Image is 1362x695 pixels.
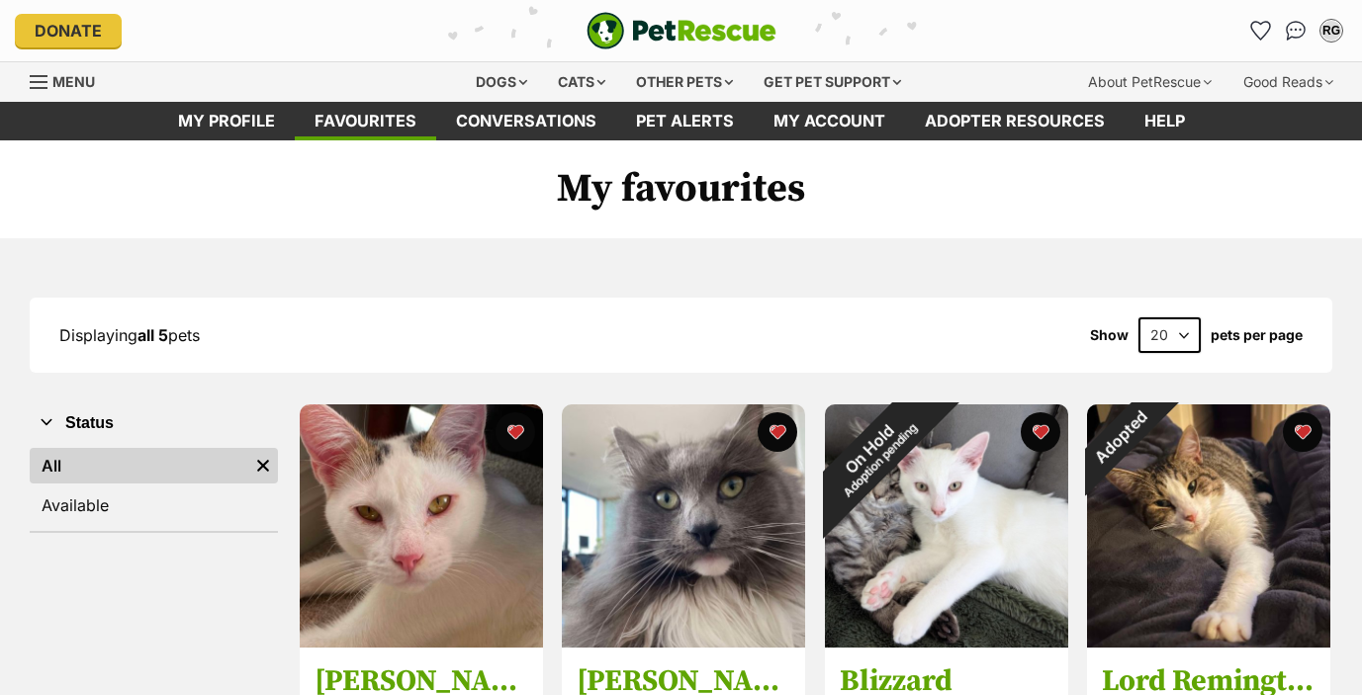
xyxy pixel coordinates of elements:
span: Menu [52,73,95,90]
a: My profile [158,102,295,140]
div: Adopted [1061,379,1179,496]
button: Status [30,410,278,436]
a: Remove filter [248,448,278,483]
div: Good Reads [1229,62,1347,102]
a: Adopter resources [905,102,1125,140]
button: My account [1316,15,1347,46]
strong: all 5 [137,325,168,345]
span: Adoption pending [841,421,920,500]
a: On HoldAdoption pending [825,632,1068,652]
a: conversations [436,102,616,140]
img: Gus [562,404,805,648]
button: favourite [1021,412,1060,452]
div: Cats [544,62,619,102]
div: Get pet support [750,62,915,102]
a: Adopted [1087,632,1330,652]
img: Blizzard [825,404,1068,648]
a: Pet alerts [616,102,754,140]
a: Favourites [295,102,436,140]
div: RG [1321,21,1341,41]
button: favourite [1283,412,1322,452]
a: Menu [30,62,109,98]
div: Status [30,444,278,531]
a: Donate [15,14,122,47]
img: Wilson [300,404,543,648]
div: Dogs [462,62,541,102]
a: PetRescue [587,12,776,49]
div: On Hold [787,367,960,540]
div: About PetRescue [1074,62,1226,102]
button: favourite [496,412,535,452]
a: All [30,448,248,483]
div: Other pets [622,62,747,102]
img: logo-e224e6f780fb5917bec1dbf3a21bbac754714ae5b6737aabdf751b685950b380.svg [587,12,776,49]
img: Lord Remington [1087,404,1330,648]
span: Show [1090,327,1129,343]
button: favourite [759,412,798,452]
label: pets per page [1211,327,1303,343]
a: My account [754,102,905,140]
img: chat-41dd97257d64d25036548639549fe6c8038ab92f7586957e7f3b1b290dea8141.svg [1286,21,1307,41]
a: Favourites [1244,15,1276,46]
a: Help [1125,102,1205,140]
a: Conversations [1280,15,1312,46]
ul: Account quick links [1244,15,1347,46]
span: Displaying pets [59,325,200,345]
a: Available [30,487,278,523]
